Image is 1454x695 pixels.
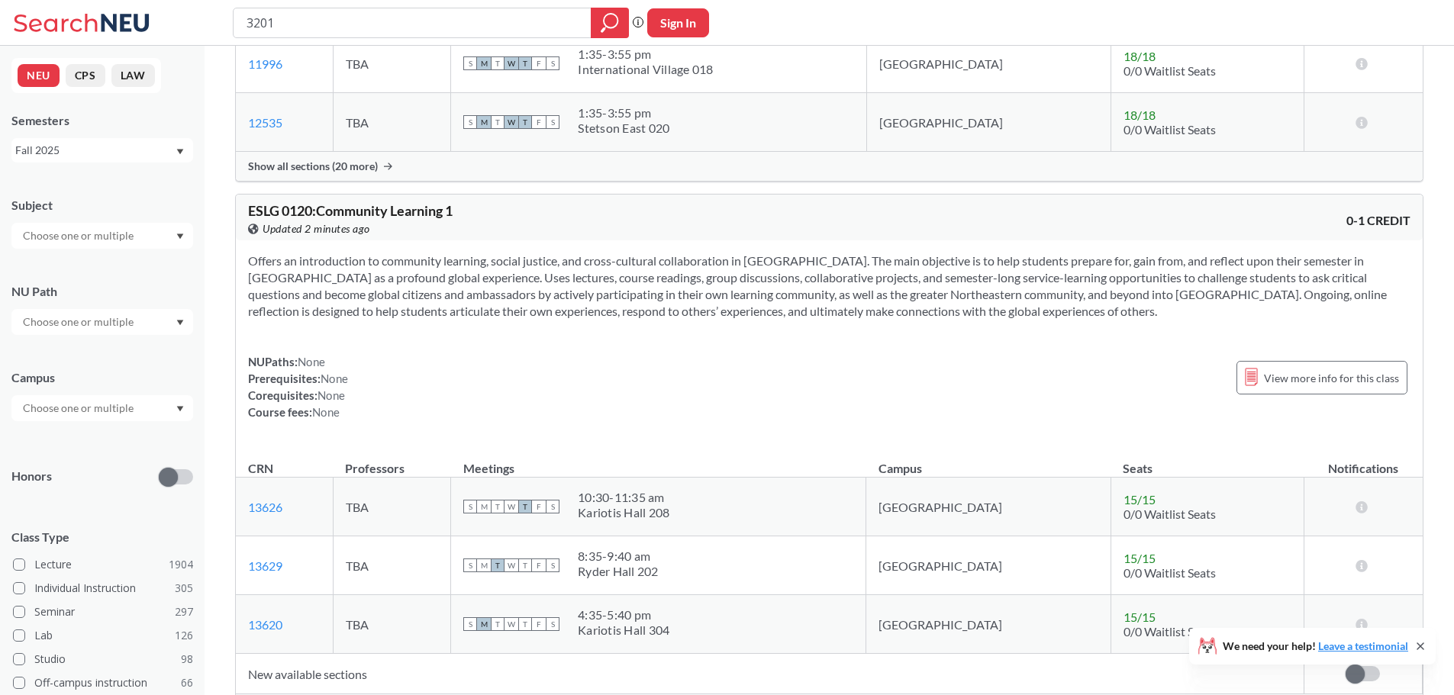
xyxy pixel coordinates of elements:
div: Dropdown arrow [11,395,193,421]
span: 0/0 Waitlist Seats [1124,565,1216,580]
span: M [477,115,491,129]
span: 15 / 15 [1124,551,1156,565]
span: M [477,56,491,70]
span: M [477,558,491,572]
svg: Dropdown arrow [176,149,184,155]
div: NUPaths: Prerequisites: Corequisites: Course fees: [248,353,348,420]
svg: Dropdown arrow [176,233,184,240]
a: 13629 [248,558,282,573]
span: 0/0 Waitlist Seats [1124,63,1216,78]
span: 297 [175,603,193,620]
span: F [532,56,546,70]
span: W [505,617,518,631]
span: W [505,558,518,572]
div: Subject [11,197,193,214]
a: 13620 [248,617,282,632]
span: None [321,372,348,385]
span: W [505,500,518,513]
label: Off-campus instruction [13,673,193,693]
span: S [463,115,477,129]
span: 0/0 Waitlist Seats [1124,507,1216,521]
div: Campus [11,369,193,386]
span: S [463,56,477,70]
span: F [532,115,546,129]
div: Semesters [11,112,193,129]
div: 10:30 - 11:35 am [578,490,669,505]
button: LAW [111,64,155,87]
span: M [477,617,491,631]
svg: Dropdown arrow [176,406,184,412]
span: T [491,558,505,572]
div: Fall 2025Dropdown arrow [11,138,193,162]
div: Ryder Hall 202 [578,564,659,579]
th: Seats [1111,445,1304,478]
span: Class Type [11,529,193,545]
div: Kariotis Hall 208 [578,505,669,520]
div: Dropdown arrow [11,309,193,335]
label: Individual Instruction [13,578,193,598]
td: [GEOGRAPHIC_DATA] [866,478,1111,536]
span: W [505,115,518,129]
span: None [312,405,340,419]
label: Lab [13,626,193,645]
td: TBA [333,536,450,595]
div: Fall 2025 [15,142,175,159]
span: F [532,500,546,513]
th: Meetings [451,445,866,478]
button: Sign In [647,8,709,37]
span: M [477,500,491,513]
span: T [518,558,532,572]
span: S [463,500,477,513]
span: W [505,56,518,70]
span: 0/0 Waitlist Seats [1124,122,1216,137]
input: Class, professor, course number, "phrase" [245,10,580,36]
span: S [546,617,559,631]
div: International Village 018 [578,62,713,77]
span: 98 [181,651,193,668]
input: Choose one or multiple [15,313,143,331]
span: 126 [175,627,193,644]
span: 305 [175,580,193,597]
div: NU Path [11,283,193,300]
div: 1:35 - 3:55 pm [578,105,669,121]
td: [GEOGRAPHIC_DATA] [866,595,1111,654]
button: CPS [66,64,105,87]
span: T [491,115,505,129]
div: Dropdown arrow [11,223,193,249]
th: Professors [333,445,450,478]
span: 0-1 CREDIT [1346,212,1410,229]
span: S [546,500,559,513]
span: T [491,56,505,70]
section: Offers an introduction to community learning, social justice, and cross-cultural collaboration in... [248,253,1410,320]
td: TBA [333,478,450,536]
svg: Dropdown arrow [176,320,184,326]
a: 12535 [248,115,282,130]
span: F [532,617,546,631]
span: We need your help! [1223,641,1408,652]
span: 15 / 15 [1124,610,1156,624]
td: [GEOGRAPHIC_DATA] [866,536,1111,595]
div: CRN [248,460,273,477]
a: 11996 [248,56,282,71]
a: 13626 [248,500,282,514]
span: 1904 [169,556,193,573]
div: Kariotis Hall 304 [578,623,669,638]
th: Campus [866,445,1111,478]
span: Updated 2 minutes ago [263,220,370,237]
span: ESLG 0120 : Community Learning 1 [248,202,453,219]
span: 66 [181,674,193,691]
div: 1:35 - 3:55 pm [578,47,713,62]
div: magnifying glass [591,8,629,38]
td: New available sections [236,654,1304,694]
label: Lecture [13,555,193,574]
span: S [463,558,477,572]
td: TBA [333,93,450,152]
span: S [546,558,559,572]
div: 4:35 - 5:40 pm [578,607,669,623]
span: T [518,617,532,631]
p: Honors [11,468,52,485]
span: S [463,617,477,631]
span: 15 / 15 [1124,492,1156,507]
a: Leave a testimonial [1318,639,1408,652]
span: 18 / 18 [1124,49,1156,63]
